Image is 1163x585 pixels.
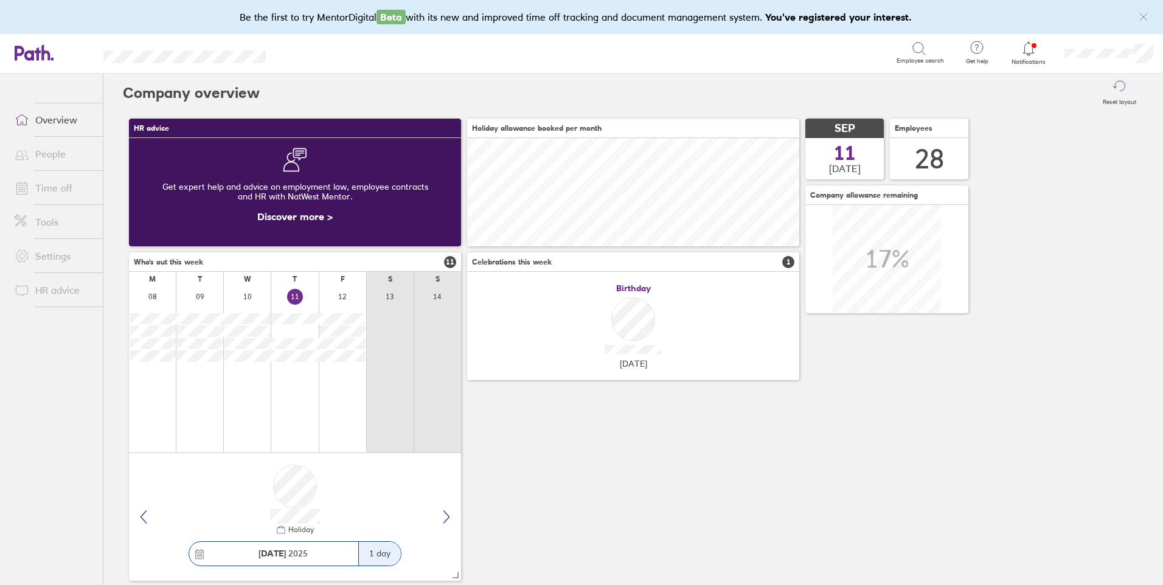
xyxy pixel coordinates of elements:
[436,275,440,283] div: S
[123,74,260,112] h2: Company overview
[782,256,794,268] span: 1
[299,47,330,58] div: Search
[1009,40,1049,66] a: Notifications
[5,210,103,234] a: Tools
[134,258,203,266] span: Who's out this week
[286,525,314,534] div: Holiday
[835,122,855,135] span: SEP
[897,57,944,64] span: Employee search
[5,244,103,268] a: Settings
[5,278,103,302] a: HR advice
[5,176,103,200] a: Time off
[1095,95,1144,106] label: Reset layout
[240,10,924,24] div: Be the first to try MentorDigital with its new and improved time off tracking and document manage...
[198,275,202,283] div: T
[444,256,456,268] span: 11
[1095,74,1144,112] button: Reset layout
[616,283,651,293] span: Birthday
[620,359,647,369] span: [DATE]
[257,210,333,223] a: Discover more >
[358,542,401,566] div: 1 day
[1009,58,1049,66] span: Notifications
[341,275,345,283] div: F
[829,163,861,174] span: [DATE]
[388,275,392,283] div: S
[895,124,932,133] span: Employees
[377,10,406,24] span: Beta
[472,258,552,266] span: Celebrations this week
[957,58,997,65] span: Get help
[293,275,297,283] div: T
[472,124,602,133] span: Holiday allowance booked per month
[765,11,912,23] b: You've registered your interest.
[915,144,944,175] div: 28
[5,108,103,132] a: Overview
[810,191,918,199] span: Company allowance remaining
[149,275,156,283] div: M
[834,144,856,163] span: 11
[134,124,169,133] span: HR advice
[244,275,251,283] div: W
[139,172,451,211] div: Get expert help and advice on employment law, employee contracts and HR with NatWest Mentor.
[259,549,308,558] span: 2025
[5,142,103,166] a: People
[259,548,286,559] strong: [DATE]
